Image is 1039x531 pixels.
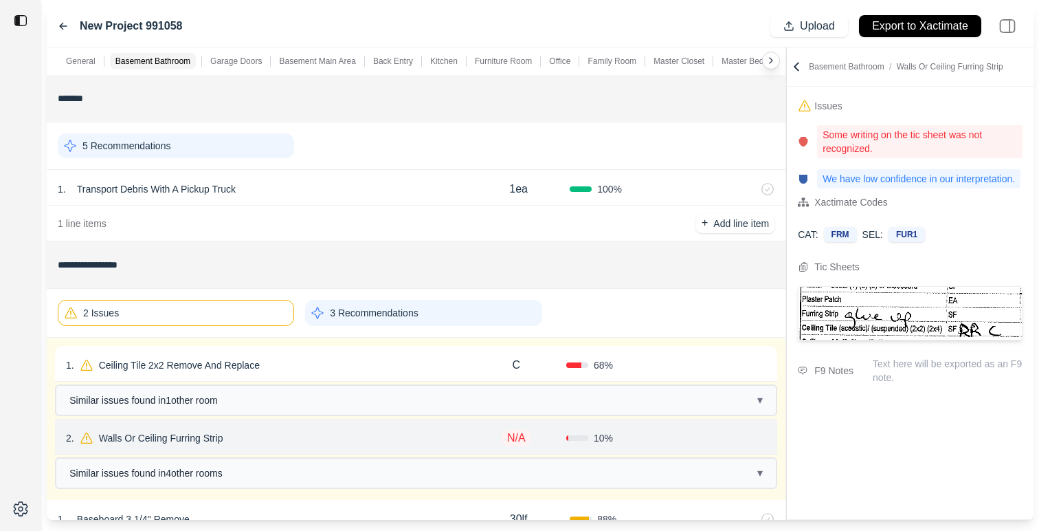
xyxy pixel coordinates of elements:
p: Basement Main Area [279,56,355,67]
span: 68 % [594,358,613,372]
p: Ceiling Tile 2x2 Remove And Replace [93,356,265,375]
p: General [66,56,96,67]
p: Upload [800,19,835,34]
div: F9 Notes [814,362,853,379]
div: Tic Sheets [814,259,860,275]
img: line-name-issue.svg [798,136,809,147]
img: toggle sidebar [14,14,27,28]
p: 30lf [510,511,528,528]
p: Back Entry [373,56,413,67]
div: Issues [814,98,842,114]
span: ▾ [757,393,763,409]
p: Some writing on the tic sheet was not recognized. [817,125,1023,158]
p: Master Bedroom [722,56,783,67]
div: FUR1 [889,227,925,242]
button: +Add line item [696,214,774,233]
button: Similar issues found in1other room▾ [56,386,776,415]
label: New Project 991058 [80,18,182,34]
p: 1 . [58,512,66,526]
span: Similar issues found in 4 other room s [69,466,223,480]
img: Cropped Image [798,287,1022,340]
button: Similar issues found in4other rooms▾ [56,459,776,488]
p: Furniture Room [475,56,532,67]
p: Export to Xactimate [872,19,968,34]
div: FRM [824,227,857,242]
p: We have low confidence in our interpretation. [817,169,1020,188]
p: Basement Bathroom [115,56,190,67]
p: Basement Bathroom [809,61,1003,72]
p: 1 line items [58,217,107,230]
p: Office [549,56,570,67]
p: Garage Doors [210,56,262,67]
img: right-panel.svg [992,11,1023,41]
p: 2 . [66,431,74,445]
p: Text here will be exported as an F9 note. [873,357,1023,384]
span: 88 % [597,512,616,526]
p: C [512,357,520,373]
p: Master Closet [653,56,704,67]
p: Baseboard 3 1/4'' Remove [71,510,195,529]
span: ▾ [757,466,763,481]
p: Walls Or Ceiling Furring Strip [93,429,229,448]
p: 2 Issues [83,306,119,320]
button: Export to Xactimate [859,15,981,37]
p: 1 . [66,358,74,372]
p: Kitchen [430,56,458,67]
p: N/A [502,430,531,446]
p: Transport Debris With A Pickup Truck [71,180,241,199]
p: 1ea [509,181,528,197]
div: Xactimate Codes [814,194,888,210]
img: confidence-issue.svg [798,173,809,184]
span: / [884,62,897,72]
img: comment [798,367,807,375]
span: 10 % [594,431,613,445]
p: 1 . [58,182,66,196]
span: Similar issues found in 1 other room [69,393,218,407]
span: Walls Or Ceiling Furring Strip [897,62,1003,72]
p: CAT: [798,228,818,241]
p: Family Room [588,56,636,67]
p: SEL: [862,228,883,241]
p: 3 Recommendations [330,306,418,320]
span: 100 % [597,182,622,196]
button: Upload [770,15,848,37]
p: 5 Recommendations [82,139,170,153]
p: Add line item [713,217,769,230]
p: + [702,215,708,231]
